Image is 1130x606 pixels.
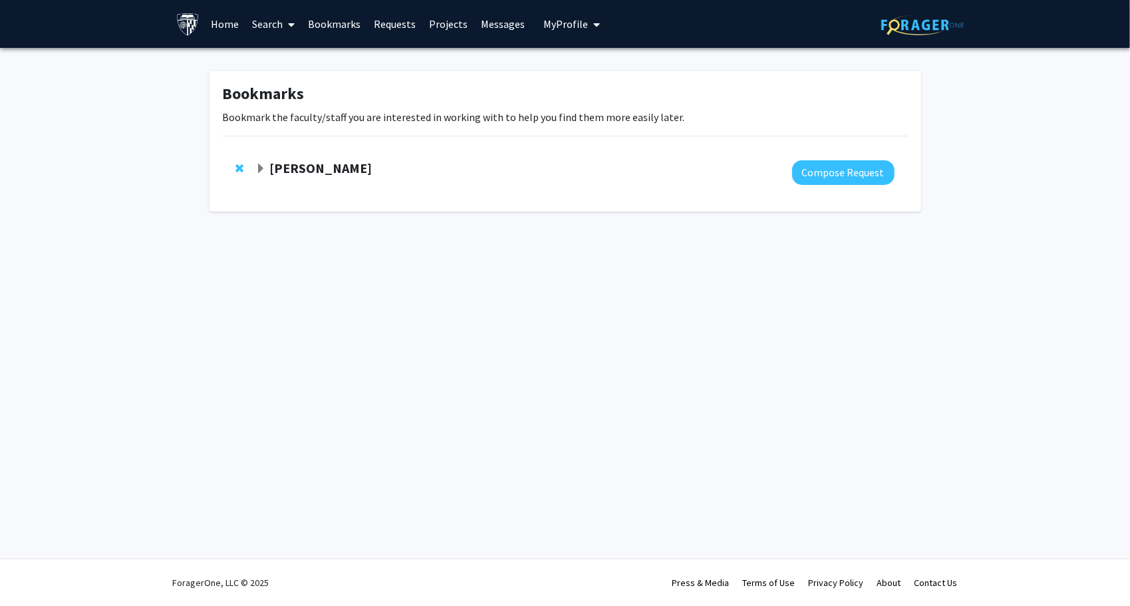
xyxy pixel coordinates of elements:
[543,17,588,31] span: My Profile
[672,577,730,589] a: Press & Media
[743,577,795,589] a: Terms of Use
[236,163,244,174] span: Remove Arvind Pathak from bookmarks
[792,160,895,185] button: Compose Request to Arvind Pathak
[422,1,474,47] a: Projects
[915,577,958,589] a: Contact Us
[223,109,908,125] p: Bookmark the faculty/staff you are interested in working with to help you find them more easily l...
[10,546,57,596] iframe: Chat
[367,1,422,47] a: Requests
[301,1,367,47] a: Bookmarks
[223,84,908,104] h1: Bookmarks
[877,577,901,589] a: About
[881,15,964,35] img: ForagerOne Logo
[474,1,531,47] a: Messages
[176,13,200,36] img: Johns Hopkins University Logo
[269,160,372,176] strong: [PERSON_NAME]
[809,577,864,589] a: Privacy Policy
[255,164,266,174] span: Expand Arvind Pathak Bookmark
[245,1,301,47] a: Search
[173,559,269,606] div: ForagerOne, LLC © 2025
[204,1,245,47] a: Home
